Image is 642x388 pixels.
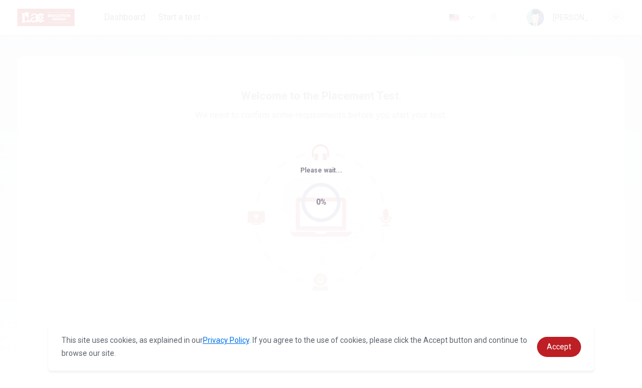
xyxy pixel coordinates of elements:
[48,323,594,371] div: cookieconsent
[547,342,571,351] span: Accept
[300,167,342,174] span: Please wait...
[61,336,527,358] span: This site uses cookies, as explained in our . If you agree to the use of cookies, please click th...
[537,337,581,357] a: dismiss cookie message
[316,196,326,208] div: 0%
[203,336,249,344] a: Privacy Policy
